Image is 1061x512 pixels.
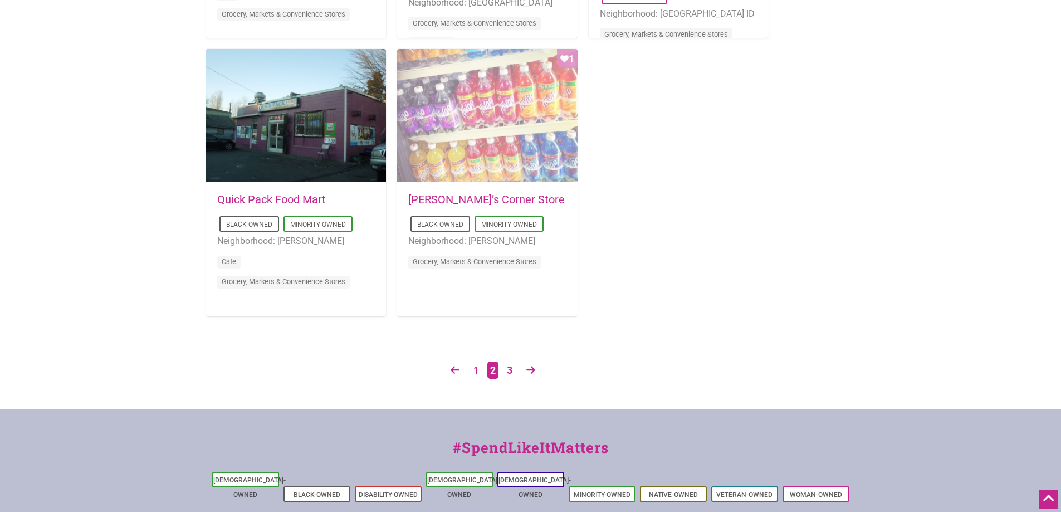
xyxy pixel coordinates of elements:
a: Black-Owned [417,221,463,228]
a: Native-Owned [649,491,698,499]
li: Neighborhood: [PERSON_NAME] [408,234,566,248]
a: [PERSON_NAME]’s Corner Store [408,193,565,206]
a: Minority-Owned [574,491,630,499]
a: [DEMOGRAPHIC_DATA]-Owned [213,476,286,499]
a: Grocery, Markets & Convenience Stores [222,277,345,286]
a: Cafe [222,257,236,266]
a: Page 3 [501,361,518,381]
a: Minority-Owned [290,221,346,228]
span: Page 2 [487,362,498,379]
a: Disability-Owned [359,491,418,499]
div: Scroll Back to Top [1039,490,1058,509]
a: Black-Owned [226,221,272,228]
a: Quick Pack Food Mart [217,193,326,206]
a: [DEMOGRAPHIC_DATA]-Owned [498,476,571,499]
a: [DEMOGRAPHIC_DATA]-Owned [427,476,500,499]
a: Black-Owned [294,491,340,499]
li: Neighborhood: [GEOGRAPHIC_DATA] ID [600,7,757,21]
li: Neighborhood: [PERSON_NAME] [217,234,375,248]
a: Minority-Owned [481,221,537,228]
a: Page 1 [468,361,485,381]
a: Woman-Owned [790,491,842,499]
a: Grocery, Markets & Convenience Stores [222,10,345,18]
a: Veteran-Owned [716,491,772,499]
a: Grocery, Markets & Convenience Stores [413,257,536,266]
a: Grocery, Markets & Convenience Stores [413,19,536,27]
a: Grocery, Markets & Convenience Stores [604,30,728,38]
